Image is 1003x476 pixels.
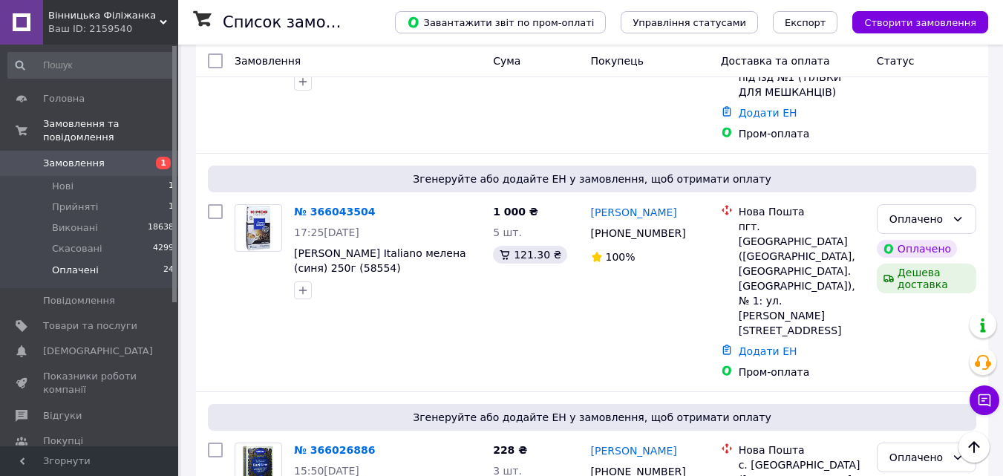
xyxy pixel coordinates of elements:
div: Оплачено [889,211,946,227]
h1: Список замовлень [223,13,373,31]
a: [PERSON_NAME] [591,205,677,220]
div: Дешева доставка [877,264,976,293]
div: Ваш ID: 2159540 [48,22,178,36]
a: Додати ЕН [739,107,797,119]
span: Замовлення та повідомлення [43,117,178,144]
a: № 366026886 [294,444,375,456]
span: Прийняті [52,200,98,214]
span: 1 [156,157,171,169]
span: Cума [493,55,520,67]
span: [PHONE_NUMBER] [591,227,686,239]
span: Статус [877,55,915,67]
span: Завантажити звіт по пром-оплаті [407,16,594,29]
div: Оплачено [889,449,946,466]
button: Експорт [773,11,838,33]
span: 18638 [148,221,174,235]
span: Створити замовлення [864,17,976,28]
span: 24 [163,264,174,277]
span: Вінницька Філіжанка [48,9,160,22]
img: Фото товару [243,205,274,251]
span: 1 000 ₴ [493,206,538,218]
span: 1 [169,180,174,193]
span: Експорт [785,17,826,28]
span: 100% [606,251,636,263]
div: пгт. [GEOGRAPHIC_DATA] ([GEOGRAPHIC_DATA], [GEOGRAPHIC_DATA]. [GEOGRAPHIC_DATA]), № 1: ул. [PERSO... [739,219,865,338]
span: 1 [169,200,174,214]
span: Показники роботи компанії [43,370,137,397]
span: Замовлення [235,55,301,67]
button: Чат з покупцем [970,385,999,415]
span: [DEMOGRAPHIC_DATA] [43,345,153,358]
a: Створити замовлення [837,16,988,27]
div: 121.30 ₴ [493,246,567,264]
span: Замовлення [43,157,105,170]
a: № 366043504 [294,206,375,218]
button: Створити замовлення [852,11,988,33]
span: Скасовані [52,242,102,255]
span: Головна [43,92,85,105]
span: Покупці [43,434,83,448]
a: Фото товару [235,204,282,252]
span: Виконані [52,221,98,235]
input: Пошук [7,52,175,79]
button: Наверх [958,431,990,463]
button: Завантажити звіт по пром-оплаті [395,11,606,33]
span: Згенеруйте або додайте ЕН у замовлення, щоб отримати оплату [214,410,970,425]
button: Управління статусами [621,11,758,33]
span: Відгуки [43,409,82,423]
div: Пром-оплата [739,365,865,379]
span: Доставка та оплата [721,55,830,67]
span: 17:25[DATE] [294,226,359,238]
span: Повідомлення [43,294,115,307]
a: [PERSON_NAME] Italianо мелена (синя) 250г (58554) [294,247,466,274]
span: Нові [52,180,73,193]
div: Нова Пошта [739,443,865,457]
span: 228 ₴ [493,444,527,456]
div: Пром-оплата [739,126,865,141]
span: 4299 [153,242,174,255]
a: [PERSON_NAME] [591,443,677,458]
span: 5 шт. [493,226,522,238]
div: Оплачено [877,240,957,258]
span: Управління статусами [633,17,746,28]
span: Згенеруйте або додайте ЕН у замовлення, щоб отримати оплату [214,172,970,186]
div: Нова Пошта [739,204,865,219]
span: Товари та послуги [43,319,137,333]
a: Додати ЕН [739,345,797,357]
span: Покупець [591,55,644,67]
span: Оплачені [52,264,99,277]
